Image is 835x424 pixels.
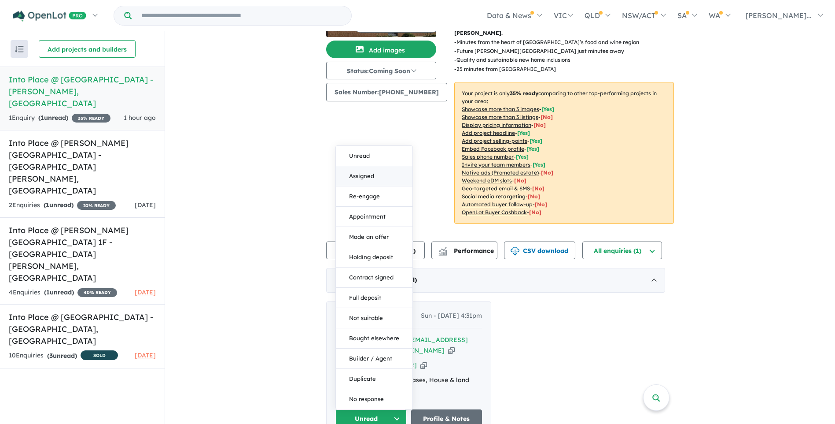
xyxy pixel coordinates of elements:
[514,177,526,184] span: [No]
[462,185,530,192] u: Geo-targeted email & SMS
[124,114,156,122] span: 1 hour ago
[448,346,455,355] button: Copy
[462,153,514,160] u: Sales phone number
[516,153,529,160] span: [ Yes ]
[335,145,413,409] div: Unread
[438,250,447,256] img: bar-chart.svg
[46,201,49,209] span: 1
[517,130,530,136] span: [ Yes ]
[336,268,412,288] button: Contract signed
[13,11,86,22] img: Openlot PRO Logo White
[462,209,527,216] u: OpenLot Buyer Cashback
[462,130,515,136] u: Add project headline
[462,169,539,176] u: Native ads (Promoted estate)
[326,83,447,101] button: Sales Number:[PHONE_NUMBER]
[9,224,156,284] h5: Into Place @ [PERSON_NAME][GEOGRAPHIC_DATA] 1F - [GEOGRAPHIC_DATA][PERSON_NAME] , [GEOGRAPHIC_DATA]
[77,288,117,297] span: 40 % READY
[9,113,110,123] div: 1 Enquir y
[9,287,117,298] div: 4 Enquir ies
[44,201,74,209] strong: ( unread)
[529,209,541,216] span: [No]
[511,247,519,256] img: download icon
[431,242,497,259] button: Performance
[336,146,412,166] button: Unread
[462,193,526,200] u: Social media retargeting
[532,185,544,192] span: [No]
[9,137,156,197] h5: Into Place @ [PERSON_NAME][GEOGRAPHIC_DATA] - [GEOGRAPHIC_DATA][PERSON_NAME] , [GEOGRAPHIC_DATA]
[326,242,425,259] button: Team member settings (2)
[336,247,412,268] button: Holding deposit
[336,227,412,247] button: Made an offer
[541,114,553,120] span: [ No ]
[421,311,482,321] span: Sun - [DATE] 4:31pm
[47,352,77,360] strong: ( unread)
[582,242,662,259] button: All enquiries (1)
[133,6,349,25] input: Try estate name, suburb, builder or developer
[454,65,646,74] p: - 25 minutes from [GEOGRAPHIC_DATA]
[462,114,538,120] u: Showcase more than 3 listings
[462,145,524,152] u: Embed Facebook profile
[528,193,540,200] span: [No]
[462,201,533,208] u: Automated buyer follow-up
[462,138,527,144] u: Add project selling-points
[746,11,812,20] span: [PERSON_NAME]...
[336,207,412,227] button: Appointment
[439,247,447,252] img: line-chart.svg
[530,138,542,144] span: [ Yes ]
[46,288,50,296] span: 1
[462,161,530,168] u: Invite your team members
[336,349,412,369] button: Builder / Agent
[9,74,156,109] h5: Into Place @ [GEOGRAPHIC_DATA] - [PERSON_NAME] , [GEOGRAPHIC_DATA]
[9,200,116,211] div: 2 Enquir ies
[336,389,412,409] button: No response
[326,41,436,58] button: Add images
[326,268,665,293] div: [DATE]
[440,247,494,255] span: Performance
[462,106,539,112] u: Showcase more than 3 images
[135,201,156,209] span: [DATE]
[541,106,554,112] span: [ Yes ]
[336,369,412,389] button: Duplicate
[72,114,110,123] span: 35 % READY
[38,114,68,122] strong: ( unread)
[135,351,156,359] span: [DATE]
[81,350,118,360] span: SOLD
[541,169,553,176] span: [No]
[462,177,512,184] u: Weekend eDM slots
[462,122,531,128] u: Display pricing information
[77,201,116,210] span: 20 % READY
[535,201,547,208] span: [No]
[135,288,156,296] span: [DATE]
[454,38,646,47] p: - Minutes from the heart of [GEOGRAPHIC_DATA]’s food and wine region
[49,352,53,360] span: 3
[336,166,412,186] button: Assigned
[336,288,412,308] button: Full deposit
[9,311,156,347] h5: Into Place @ [GEOGRAPHIC_DATA] - [GEOGRAPHIC_DATA] , [GEOGRAPHIC_DATA]
[39,40,136,58] button: Add projects and builders
[336,328,412,349] button: Bought elsewhere
[454,56,646,64] p: - Quality and sustainable new home inclusions
[533,161,545,168] span: [ Yes ]
[533,122,546,128] span: [ No ]
[9,350,118,361] div: 10 Enquir ies
[44,288,74,296] strong: ( unread)
[336,186,412,207] button: Re-engage
[454,47,646,56] p: - Future [PERSON_NAME][GEOGRAPHIC_DATA] just minutes away
[15,46,24,52] img: sort.svg
[454,82,674,224] p: Your project is only comparing to other top-performing projects in your area: - - - - - - - - - -...
[526,145,539,152] span: [ Yes ]
[326,62,436,79] button: Status:Coming Soon
[504,242,575,259] button: CSV download
[510,90,538,97] b: 35 % ready
[40,114,44,122] span: 1
[336,308,412,328] button: Not suitable
[420,361,427,370] button: Copy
